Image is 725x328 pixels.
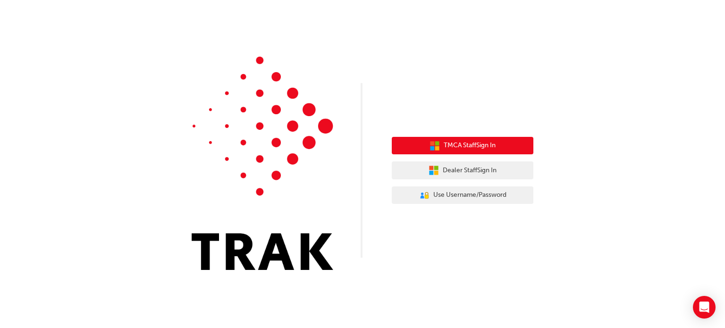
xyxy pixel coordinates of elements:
[433,190,506,201] span: Use Username/Password
[444,140,496,151] span: TMCA Staff Sign In
[392,186,533,204] button: Use Username/Password
[693,296,716,319] div: Open Intercom Messenger
[443,165,497,176] span: Dealer Staff Sign In
[192,57,333,270] img: Trak
[392,137,533,155] button: TMCA StaffSign In
[392,161,533,179] button: Dealer StaffSign In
